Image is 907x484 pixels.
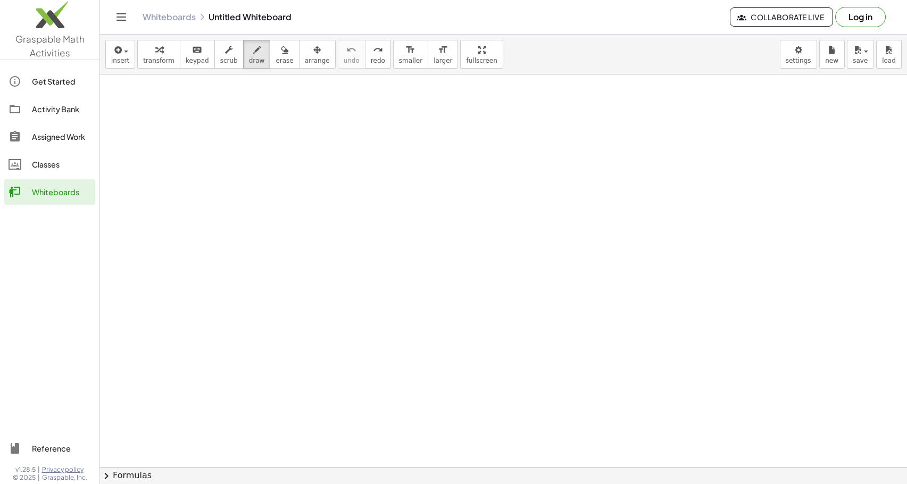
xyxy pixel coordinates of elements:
button: load [876,40,902,69]
button: scrub [214,40,244,69]
button: Toggle navigation [113,9,130,26]
span: save [853,57,868,64]
button: format_sizesmaller [393,40,428,69]
span: | [38,473,40,482]
i: keyboard [192,44,202,56]
a: Get Started [4,69,95,94]
span: redo [371,57,385,64]
div: Get Started [32,75,91,88]
a: Whiteboards [4,179,95,205]
div: Reference [32,442,91,455]
span: erase [276,57,293,64]
span: settings [786,57,811,64]
i: format_size [405,44,415,56]
span: chevron_right [100,470,113,482]
span: keypad [186,57,209,64]
a: Whiteboards [143,12,196,22]
button: undoundo [338,40,365,69]
a: Assigned Work [4,124,95,149]
span: insert [111,57,129,64]
button: draw [243,40,271,69]
div: Whiteboards [32,186,91,198]
button: erase [270,40,299,69]
button: redoredo [365,40,391,69]
span: Graspable, Inc. [42,473,87,482]
button: save [847,40,874,69]
span: undo [344,57,360,64]
span: scrub [220,57,238,64]
a: Classes [4,152,95,177]
button: Log in [835,7,886,27]
span: transform [143,57,174,64]
span: smaller [399,57,422,64]
span: larger [434,57,452,64]
button: transform [137,40,180,69]
div: Classes [32,158,91,171]
button: insert [105,40,135,69]
div: Activity Bank [32,103,91,115]
button: new [819,40,845,69]
a: Reference [4,436,95,461]
span: draw [249,57,265,64]
span: v1.28.5 [15,465,36,474]
button: keyboardkeypad [180,40,215,69]
button: fullscreen [460,40,503,69]
a: Activity Bank [4,96,95,122]
i: format_size [438,44,448,56]
span: fullscreen [466,57,497,64]
button: Collaborate Live [730,7,833,27]
a: Privacy policy [42,465,87,474]
div: Assigned Work [32,130,91,143]
button: arrange [299,40,336,69]
span: | [38,465,40,474]
span: arrange [305,57,330,64]
button: settings [780,40,817,69]
button: chevron_rightFormulas [100,467,907,484]
span: load [882,57,896,64]
button: format_sizelarger [428,40,458,69]
span: © 2025 [13,473,36,482]
i: redo [373,44,383,56]
span: new [825,57,838,64]
span: Graspable Math Activities [15,33,85,59]
span: Collaborate Live [739,12,824,22]
i: undo [346,44,356,56]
